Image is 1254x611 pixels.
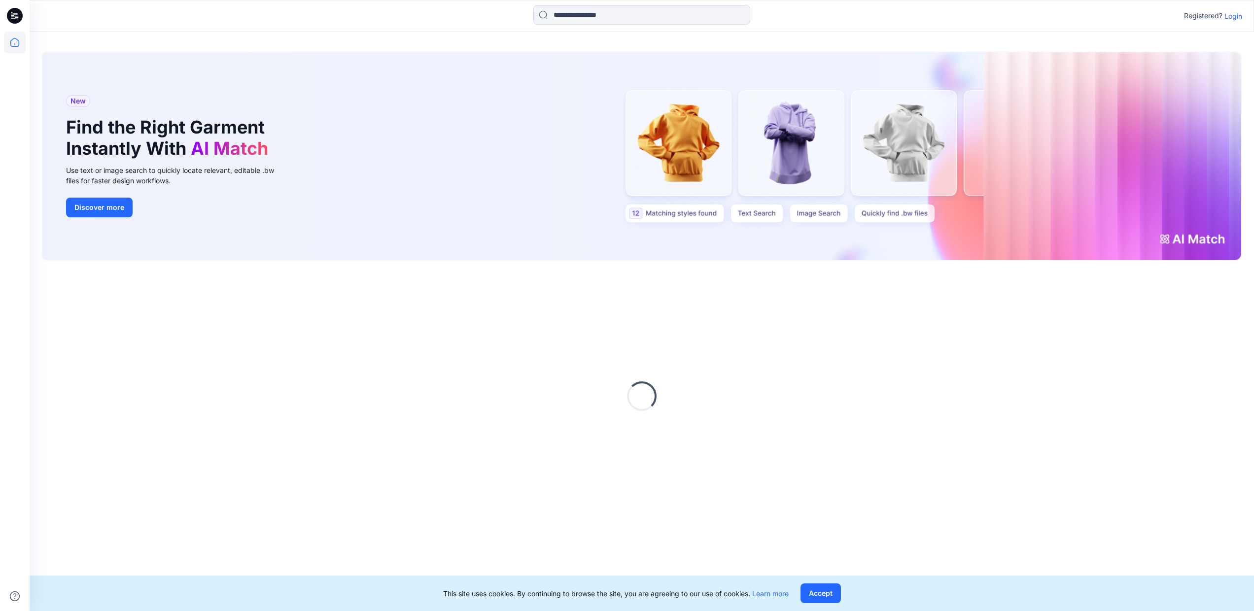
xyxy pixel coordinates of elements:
[1224,11,1242,21] p: Login
[66,165,288,186] div: Use text or image search to quickly locate relevant, editable .bw files for faster design workflows.
[1184,10,1222,22] p: Registered?
[70,95,86,107] span: New
[66,117,273,159] h1: Find the Right Garment Instantly With
[801,583,841,603] button: Accept
[191,137,268,159] span: AI Match
[752,589,789,598] a: Learn more
[443,588,789,599] p: This site uses cookies. By continuing to browse the site, you are agreeing to our use of cookies.
[66,198,133,217] button: Discover more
